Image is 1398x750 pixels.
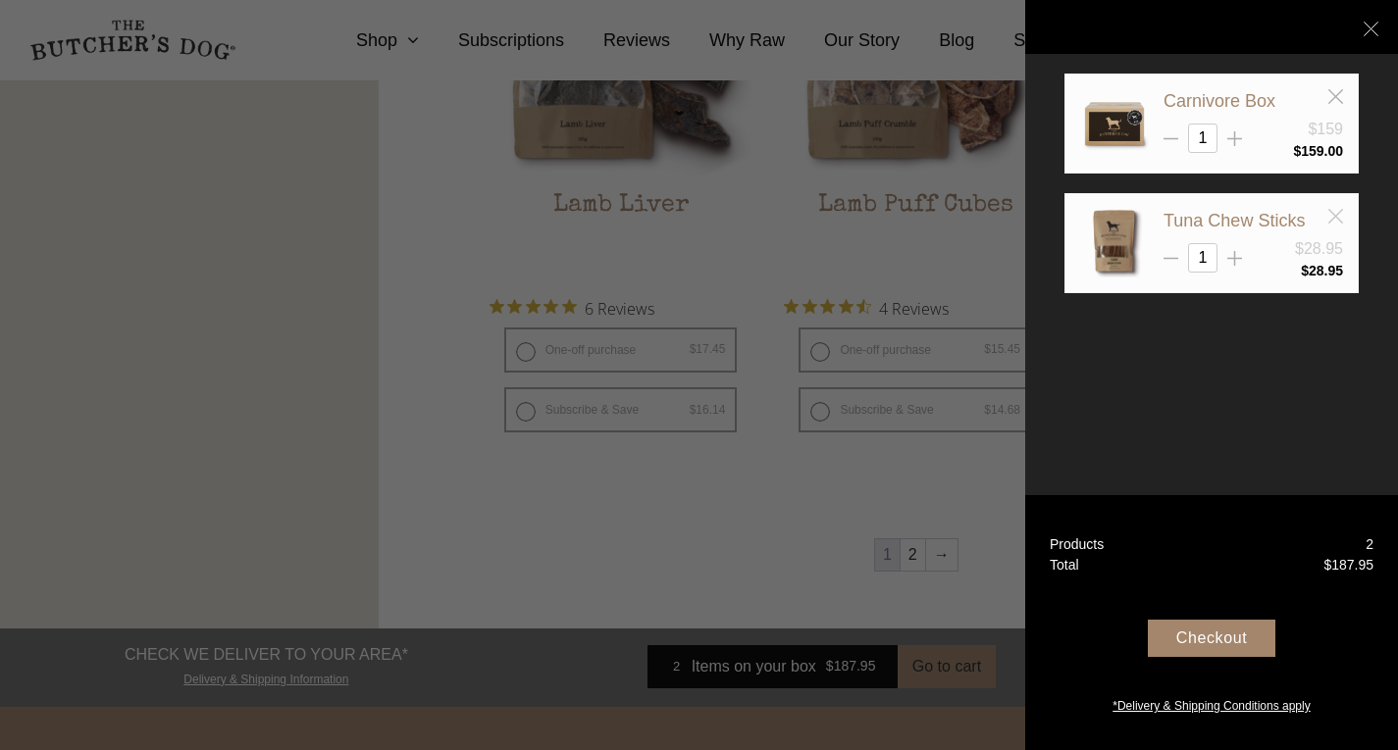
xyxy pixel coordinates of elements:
[1308,118,1343,141] div: $159
[1293,143,1301,159] span: $
[1050,555,1079,575] div: Total
[1080,209,1149,277] img: Tuna Chew Sticks
[1148,620,1275,657] div: Checkout
[1164,211,1305,230] a: Tuna Chew Sticks
[1366,534,1373,555] div: 2
[1293,143,1343,159] bdi: 159.00
[1025,495,1398,750] a: Products 2 Total $187.95 Checkout
[1080,89,1149,158] img: Carnivore Box
[1025,692,1398,715] a: *Delivery & Shipping Conditions apply
[1295,237,1343,261] div: $28.95
[1301,263,1309,278] span: $
[1050,534,1104,555] div: Products
[1323,557,1373,573] bdi: 187.95
[1164,91,1275,111] a: Carnivore Box
[1301,263,1343,278] bdi: 28.95
[1323,557,1331,573] span: $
